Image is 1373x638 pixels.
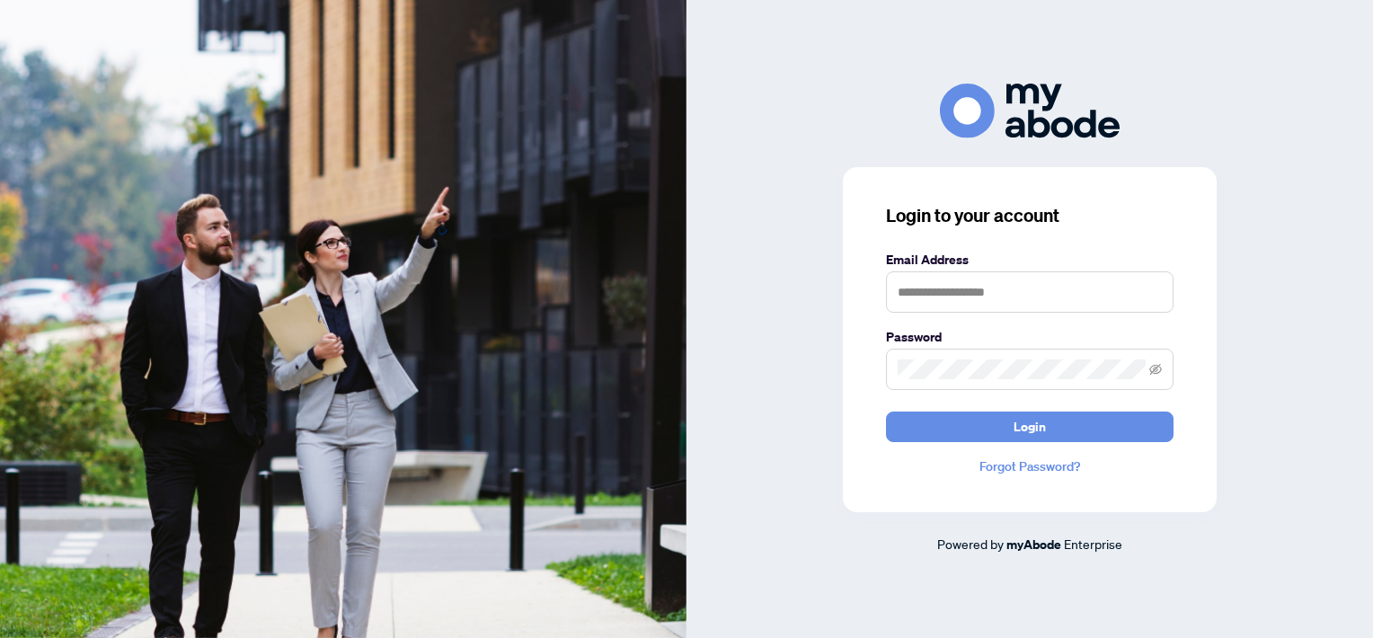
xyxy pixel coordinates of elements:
[1006,535,1061,554] a: myAbode
[1149,363,1162,376] span: eye-invisible
[1064,536,1122,552] span: Enterprise
[886,456,1174,476] a: Forgot Password?
[886,250,1174,270] label: Email Address
[1014,412,1046,441] span: Login
[940,84,1120,138] img: ma-logo
[886,203,1174,228] h3: Login to your account
[886,327,1174,347] label: Password
[886,412,1174,442] button: Login
[937,536,1004,552] span: Powered by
